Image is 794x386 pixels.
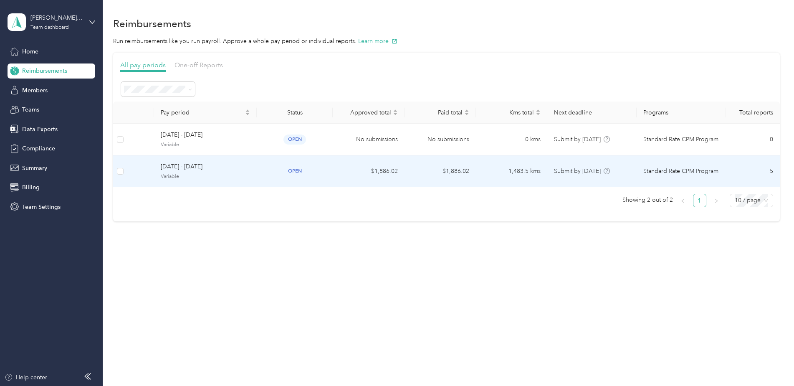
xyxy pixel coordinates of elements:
[464,112,469,117] span: caret-down
[154,102,257,124] th: Pay period
[710,194,723,207] button: right
[393,112,398,117] span: caret-down
[22,183,40,192] span: Billing
[333,124,404,155] td: No submissions
[554,136,601,143] span: Submit by [DATE]
[676,194,690,207] button: left
[726,124,780,155] td: 0
[643,167,718,176] span: Standard Rate CPM Program
[536,108,541,113] span: caret-up
[643,135,718,144] span: Standard Rate CPM Program
[283,166,306,176] span: open
[5,373,47,382] button: Help center
[693,194,706,207] a: 1
[536,112,541,117] span: caret-down
[161,141,250,149] span: Variable
[113,19,191,28] h1: Reimbursements
[161,162,250,171] span: [DATE] - [DATE]
[339,109,391,116] span: Approved total
[22,66,67,75] span: Reimbursements
[22,164,47,173] span: Summary
[622,194,673,206] span: Showing 2 out of 2
[22,125,58,134] span: Data Exports
[747,339,794,386] iframe: Everlance-gr Chat Button Frame
[735,194,768,207] span: 10 / page
[22,144,55,153] span: Compliance
[476,124,547,155] td: 0 kms
[283,135,306,144] span: open
[161,130,250,140] span: [DATE] - [DATE]
[161,109,243,116] span: Pay period
[714,198,719,203] span: right
[464,108,469,113] span: caret-up
[680,198,685,203] span: left
[393,108,398,113] span: caret-up
[476,155,547,187] td: 1,483.5 kms
[693,194,706,207] li: 1
[476,102,547,124] th: Kms total
[120,61,166,69] span: All pay periods
[547,102,637,124] th: Next deadline
[554,168,601,175] span: Submit by [DATE]
[333,155,404,187] td: $1,886.02
[405,102,476,124] th: Paid total
[730,194,773,207] div: Page Size
[22,203,61,211] span: Team Settings
[411,109,463,116] span: Paid total
[405,155,476,187] td: $1,886.02
[405,124,476,155] td: No submissions
[483,109,534,116] span: Kms total
[263,109,326,116] div: Status
[726,155,780,187] td: 5
[245,112,250,117] span: caret-down
[174,61,223,69] span: One-off Reports
[22,47,38,56] span: Home
[245,108,250,113] span: caret-up
[22,86,48,95] span: Members
[637,102,726,124] th: Programs
[710,194,723,207] li: Next Page
[333,102,404,124] th: Approved total
[22,105,39,114] span: Teams
[30,25,69,30] div: Team dashboard
[676,194,690,207] li: Previous Page
[358,37,397,46] button: Learn more
[30,13,83,22] div: [PERSON_NAME] & Associates
[161,173,250,180] span: Variable
[726,102,780,124] th: Total reports
[113,37,780,46] p: Run reimbursements like you run payroll. Approve a whole pay period or individual reports.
